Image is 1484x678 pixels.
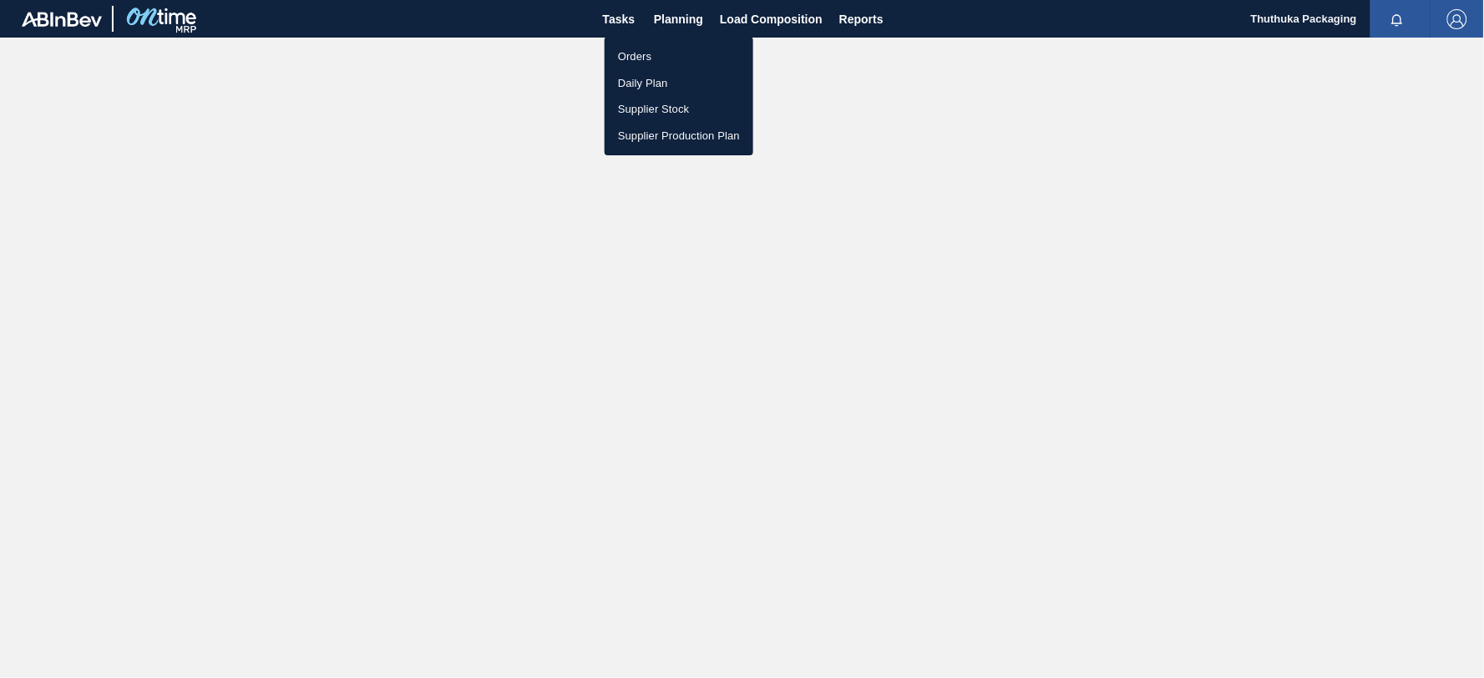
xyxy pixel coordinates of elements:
[605,70,753,97] a: Daily Plan
[605,123,753,149] a: Supplier Production Plan
[605,43,753,70] a: Orders
[605,96,753,123] a: Supplier Stock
